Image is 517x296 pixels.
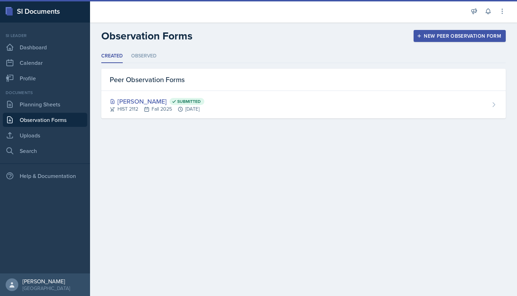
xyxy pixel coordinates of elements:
[418,33,501,39] div: New Peer Observation Form
[3,113,87,127] a: Observation Forms
[3,128,87,142] a: Uploads
[101,30,192,42] h2: Observation Forms
[414,30,506,42] button: New Peer Observation Form
[110,105,204,113] div: HIST 2112 Fall 2025 [DATE]
[23,285,70,292] div: [GEOGRAPHIC_DATA]
[131,49,157,63] li: Observed
[101,69,506,91] div: Peer Observation Forms
[3,90,87,96] div: Documents
[3,40,87,54] a: Dashboard
[3,169,87,183] div: Help & Documentation
[110,97,204,106] div: [PERSON_NAME]
[101,91,506,118] a: [PERSON_NAME] Submitted HIST 2112Fall 2025[DATE]
[101,49,123,63] li: Created
[3,97,87,111] a: Planning Sheets
[23,278,70,285] div: [PERSON_NAME]
[3,144,87,158] a: Search
[3,32,87,39] div: Si leader
[3,71,87,85] a: Profile
[177,99,201,104] span: Submitted
[3,56,87,70] a: Calendar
